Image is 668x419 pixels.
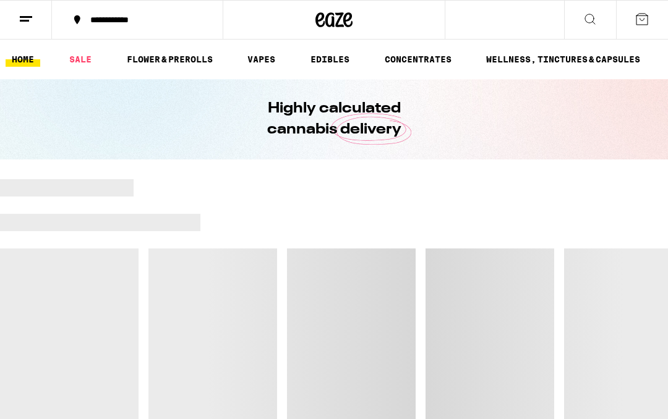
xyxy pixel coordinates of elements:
[63,52,98,67] a: SALE
[480,52,646,67] a: WELLNESS, TINCTURES & CAPSULES
[379,52,458,67] a: CONCENTRATES
[304,52,356,67] a: EDIBLES
[121,52,219,67] a: FLOWER & PREROLLS
[241,52,281,67] a: VAPES
[232,98,436,140] h1: Highly calculated cannabis delivery
[6,52,40,67] a: HOME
